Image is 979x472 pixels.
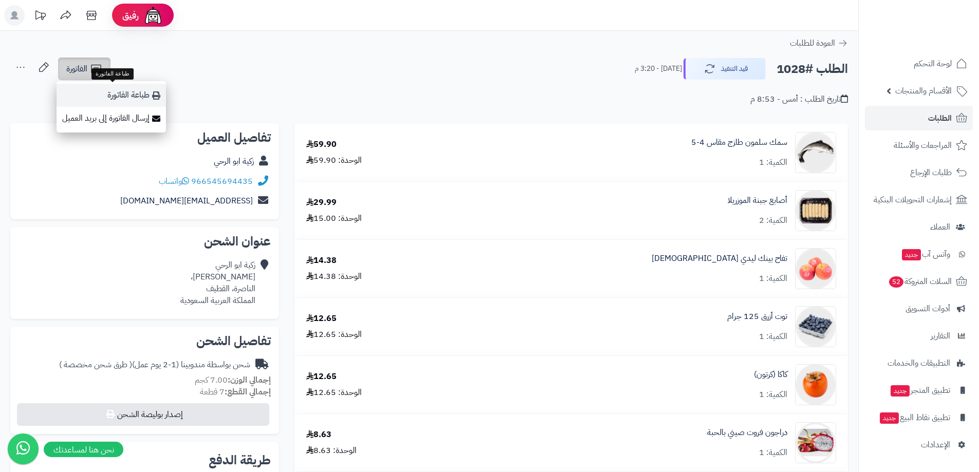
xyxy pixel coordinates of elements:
[652,253,787,265] a: تفاح بينك ليدي [DEMOGRAPHIC_DATA]
[635,64,682,74] small: [DATE] - 3:20 م
[910,165,952,180] span: طلبات الإرجاع
[759,331,787,343] div: الكمية: 1
[796,306,836,347] img: 1379_686658503cd90_2e68b663-90x90.png
[306,371,337,383] div: 12.65
[796,364,836,405] img: 1407_6866585fbcffc_6e84d7f5-90x90.png
[306,329,362,341] div: الوحدة: 12.65
[759,273,787,285] div: الكمية: 1
[865,324,973,348] a: التقارير
[754,369,787,381] a: كاكا (كرتون)
[865,351,973,375] a: التطبيقات والخدمات
[865,269,973,294] a: السلات المتروكة52
[901,247,950,261] span: وآتس آب
[66,63,87,75] span: الفاتورة
[306,255,337,267] div: 14.38
[890,383,950,398] span: تطبيق المتجر
[91,68,134,80] div: طباعة الفاتورة
[122,9,139,22] span: رفيق
[191,175,253,187] a: 966545694435
[17,403,269,426] button: إصدار بوليصة الشحن
[790,37,835,49] span: العودة للطلبات
[865,242,973,267] a: وآتس آبجديد
[750,93,848,105] div: تاريخ الطلب : أمس - 8:53 م
[306,213,362,224] div: الوحدة: 15.00
[891,385,910,397] span: جديد
[790,37,848,49] a: العودة للطلبات
[200,386,271,398] small: 7 قطعة
[865,432,973,457] a: الإعدادات
[759,215,787,226] div: الكمية: 2
[865,378,973,403] a: تطبيق المتجرجديد
[59,358,132,371] span: ( طرق شحن مخصصة )
[796,132,836,173] img: 797_686657659ee7d_ab3877e9-90x90.png
[707,427,787,439] a: دراجون فروت صيني بالحبة
[19,335,271,347] h2: تفاصيل الشحن
[928,111,952,125] span: الطلبات
[894,138,952,153] span: المراجعات والأسئلة
[180,259,255,306] div: زكية ابو الرحي [PERSON_NAME]، الناصرة، القطيف المملكة العربية السعودية
[796,422,836,463] img: 1429_686658691318d_eae331f0-90x90.jpg
[306,155,362,166] div: الوحدة: 59.90
[225,386,271,398] strong: إجمالي القطع:
[691,137,787,148] a: سمك سلمون طازج مقاس 4-5
[865,215,973,239] a: العملاء
[159,175,189,187] a: واتساب
[58,58,110,80] a: الفاتورة
[143,5,163,26] img: ai-face.png
[906,301,950,316] span: أدوات التسويق
[306,429,331,441] div: 8.63
[889,276,903,288] span: 52
[306,139,337,150] div: 59.90
[865,106,973,130] a: الطلبات
[759,389,787,401] div: الكمية: 1
[228,374,271,386] strong: إجمالي الوزن:
[888,356,950,370] span: التطبيقات والخدمات
[796,248,836,289] img: 1321_6866583162506_5417e8e8-90x90.png
[306,197,337,209] div: 29.99
[306,313,337,325] div: 12.65
[727,311,787,323] a: توت أزرق 125 جرام
[865,296,973,321] a: أدوات التسويق
[880,412,899,424] span: جديد
[728,195,787,206] a: أصابع جبنة الموزريلا
[865,51,973,76] a: لوحة التحكم
[796,190,836,231] img: 895_68665784a49e9_9c9b91aa-90x90.png
[777,59,848,80] h2: الطلب #1028
[874,193,952,207] span: إشعارات التحويلات البنكية
[930,220,950,234] span: العملاء
[759,447,787,459] div: الكمية: 1
[921,438,950,452] span: الإعدادات
[19,131,271,144] h2: تفاصيل العميل
[306,445,357,457] div: الوحدة: 8.63
[684,58,766,80] button: قيد التنفيذ
[895,84,952,98] span: الأقسام والمنتجات
[19,235,271,248] h2: عنوان الشحن
[865,187,973,212] a: إشعارات التحويلات البنكية
[306,271,362,282] div: الوحدة: 14.38
[195,374,271,386] small: 7.00 كجم
[865,160,973,185] a: طلبات الإرجاع
[931,329,950,343] span: التقارير
[888,274,952,289] span: السلات المتروكة
[57,107,166,130] a: إرسال الفاتورة إلى بريد العميل
[27,5,53,28] a: تحديثات المنصة
[879,410,950,425] span: تطبيق نقاط البيع
[902,249,921,260] span: جديد
[759,157,787,168] div: الكمية: 1
[57,84,166,107] a: طباعة الفاتورة
[865,133,973,158] a: المراجعات والأسئلة
[120,195,253,207] a: [EMAIL_ADDRESS][DOMAIN_NAME]
[306,387,362,399] div: الوحدة: 12.65
[209,454,271,466] h2: طريقة الدفع
[59,359,250,371] div: شحن بواسطة مندوبينا (1-2 يوم عمل)
[914,56,952,71] span: لوحة التحكم
[214,155,254,167] a: زكية ابو الرحي
[865,405,973,430] a: تطبيق نقاط البيعجديد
